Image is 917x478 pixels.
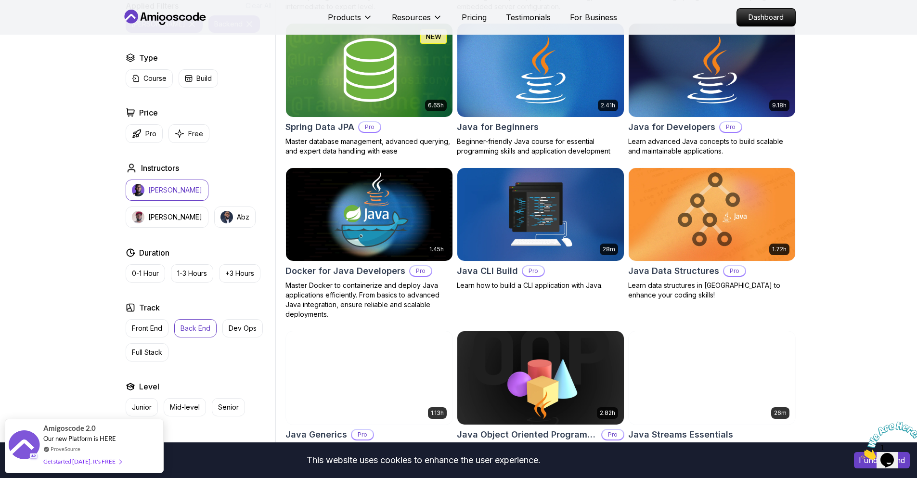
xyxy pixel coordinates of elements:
a: Java Data Structures card1.72hJava Data StructuresProLearn data structures in [GEOGRAPHIC_DATA] t... [628,168,796,300]
a: Java Generics card1.13hJava GenericsProLearn to write robust, type-safe code and algorithms using... [285,331,453,464]
img: instructor img [220,211,233,223]
a: Java for Beginners card2.41hJava for BeginnersBeginner-friendly Java course for essential program... [457,23,624,156]
p: 1.45h [429,245,444,253]
button: Course [126,69,173,88]
h2: Java CLI Build [457,264,518,278]
button: Resources [392,12,442,31]
h2: Spring Data JPA [285,120,354,134]
button: Products [328,12,373,31]
h2: Track [139,302,160,313]
p: 2.82h [600,409,615,417]
p: 28m [603,245,615,253]
p: Beginner-friendly Java course for essential programming skills and application development [457,137,624,156]
iframe: chat widget [857,418,917,464]
p: Dashboard [737,9,795,26]
button: Mid-level [164,398,206,416]
img: Docker for Java Developers card [286,168,452,261]
p: Resources [392,12,431,23]
a: Spring Data JPA card6.65hNEWSpring Data JPAProMaster database management, advanced querying, and ... [285,23,453,156]
span: 1 [4,4,8,12]
a: Docker for Java Developers card1.45hDocker for Java DevelopersProMaster Docker to containerize an... [285,168,453,320]
h2: Java Generics [285,428,347,441]
p: 2.41h [601,102,615,109]
a: Java Object Oriented Programming card2.82hJava Object Oriented ProgrammingProMaster Java's object... [457,331,624,473]
h2: Docker for Java Developers [285,264,405,278]
a: Dashboard [736,8,796,26]
img: instructor img [132,211,144,223]
a: Testimonials [506,12,551,23]
p: Pro [410,266,431,276]
button: 0-1 Hour [126,264,165,283]
p: [PERSON_NAME] [148,212,202,222]
a: Java for Developers card9.18hJava for DevelopersProLearn advanced Java concepts to build scalable... [628,23,796,156]
img: Java Streams Essentials card [629,331,795,425]
a: ProveSource [51,445,80,453]
button: Front End [126,319,168,337]
p: Pro [359,122,380,132]
p: NEW [426,32,441,41]
p: Learn data structures in [GEOGRAPHIC_DATA] to enhance your coding skills! [628,281,796,300]
img: instructor img [132,184,144,196]
img: Spring Data JPA card [286,24,452,117]
button: 1-3 Hours [171,264,213,283]
p: +3 Hours [225,269,254,278]
p: Dev Ops [229,323,257,333]
p: 1.72h [772,245,787,253]
h2: Level [139,381,159,392]
p: Pro [523,266,544,276]
p: Back End [181,323,210,333]
button: Full Stack [126,343,168,362]
p: Junior [132,402,152,412]
p: Learn how to build a CLI application with Java. [457,281,624,290]
p: Senior [218,402,239,412]
h2: Java Data Structures [628,264,719,278]
a: Pricing [462,12,487,23]
button: +3 Hours [219,264,260,283]
p: Pro [145,129,156,139]
h2: Java Object Oriented Programming [457,428,597,441]
div: Get started [DATE]. It's FREE [43,456,121,467]
p: Products [328,12,361,23]
span: Amigoscode 2.0 [43,423,96,434]
button: instructor imgAbz [214,207,256,228]
p: Mid-level [170,402,200,412]
h2: Java for Developers [628,120,715,134]
h2: Duration [139,247,169,258]
p: Learn advanced Java concepts to build scalable and maintainable applications. [628,137,796,156]
div: This website uses cookies to enhance the user experience. [7,450,840,471]
button: Junior [126,398,158,416]
button: instructor img[PERSON_NAME] [126,180,208,201]
a: For Business [570,12,617,23]
span: Our new Platform is HERE [43,435,116,442]
button: Pro [126,124,163,143]
p: 6.65h [428,102,444,109]
button: Accept cookies [854,452,910,468]
p: Front End [132,323,162,333]
p: Pro [602,430,623,439]
p: Pro [720,122,741,132]
p: 9.18h [772,102,787,109]
img: Java Generics card [286,331,452,425]
button: Senior [212,398,245,416]
p: Full Stack [132,348,162,357]
p: 1.13h [431,409,444,417]
button: Free [168,124,209,143]
p: Course [143,74,167,83]
a: Java CLI Build card28mJava CLI BuildProLearn how to build a CLI application with Java. [457,168,624,291]
button: Back End [174,319,217,337]
p: Build [196,74,212,83]
button: Build [179,69,218,88]
p: Abz [237,212,249,222]
h2: Type [139,52,158,64]
p: [PERSON_NAME] [148,185,202,195]
p: Master Docker to containerize and deploy Java applications efficiently. From basics to advanced J... [285,281,453,319]
p: 0-1 Hour [132,269,159,278]
p: 26m [774,409,787,417]
img: Java for Beginners card [457,24,624,117]
p: Pro [724,266,745,276]
img: Java Data Structures card [629,168,795,261]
